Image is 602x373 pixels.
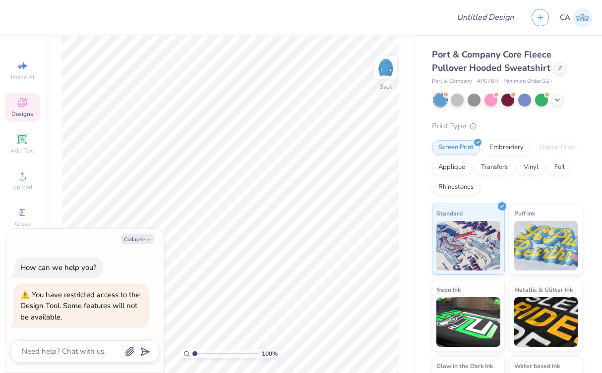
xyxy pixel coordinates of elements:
div: Rhinestones [432,180,480,195]
div: Vinyl [517,160,545,175]
span: Standard [436,208,463,218]
span: Water based Ink [514,361,560,371]
span: Upload [12,183,32,191]
span: 100 % [262,349,278,358]
span: Port & Company [432,77,472,86]
div: Back [379,82,392,91]
img: Back [376,57,396,77]
span: Port & Company Core Fleece Pullover Hooded Sweatshirt [432,49,551,74]
span: Metallic & Glitter Ink [514,284,573,295]
div: Digital Print [533,140,581,155]
div: Foil [548,160,571,175]
img: Puff Ink [514,221,578,270]
input: Untitled Design [449,7,522,27]
span: Add Text [10,147,34,155]
a: CA [560,8,592,27]
span: Minimum Order: 12 + [503,77,553,86]
div: Print Type [432,120,582,132]
div: Applique [432,160,472,175]
span: CA [560,12,570,23]
img: Neon Ink [436,297,500,347]
button: Collapse [121,234,154,244]
div: Embroidery [483,140,530,155]
div: You have restricted access to the Design Tool. Some features will not be available. [20,290,140,322]
img: Metallic & Glitter Ink [514,297,578,347]
span: Neon Ink [436,284,461,295]
span: Image AI [11,73,34,81]
span: Glow in the Dark Ink [436,361,493,371]
div: How can we help you? [20,263,97,272]
span: # PC78H [477,77,498,86]
img: Carla Abaro [573,8,592,27]
div: Transfers [475,160,514,175]
span: Greek [15,220,30,228]
span: Puff Ink [514,208,535,218]
span: Designs [11,110,33,118]
div: Screen Print [432,140,480,155]
img: Standard [436,221,500,270]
